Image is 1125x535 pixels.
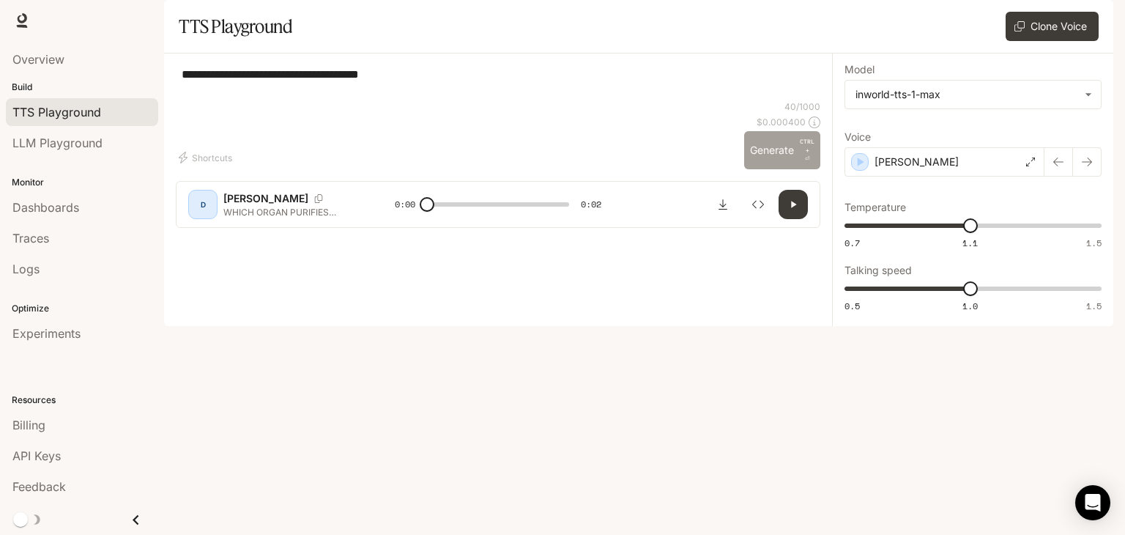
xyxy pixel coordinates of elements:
span: 1.0 [962,300,978,312]
h1: TTS Playground [179,12,292,41]
p: $ 0.000400 [757,116,806,128]
button: GenerateCTRL +⏎ [744,131,820,169]
p: ⏎ [800,137,814,163]
span: 1.5 [1086,300,1102,312]
button: Copy Voice ID [308,194,329,203]
button: Download audio [708,190,738,219]
button: Clone Voice [1006,12,1099,41]
button: Inspect [743,190,773,219]
p: [PERSON_NAME] [223,191,308,206]
p: Talking speed [844,265,912,276]
div: Open Intercom Messenger [1075,485,1110,520]
p: Model [844,64,875,75]
span: 1.1 [962,237,978,249]
span: 0.7 [844,237,860,249]
p: CTRL + [800,137,814,155]
p: [PERSON_NAME] [875,155,959,169]
div: D [191,193,215,216]
p: 40 / 1000 [784,100,820,113]
button: Shortcuts [176,146,238,169]
div: inworld-tts-1-max [845,81,1101,108]
div: inworld-tts-1-max [855,87,1077,102]
span: 0:00 [395,197,415,212]
p: WHICH ORGAN PURIFIES BLOOD IN THE HUMAN BODY? [223,206,360,218]
span: 1.5 [1086,237,1102,249]
p: Temperature [844,202,906,213]
span: 0.5 [844,300,860,312]
p: Voice [844,132,871,142]
span: 0:02 [581,197,601,212]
